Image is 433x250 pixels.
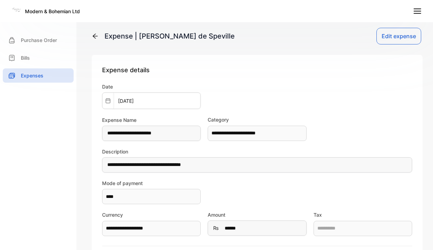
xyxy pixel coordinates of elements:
label: Date [102,83,201,90]
p: Expenses [21,72,43,79]
iframe: LiveChat chat widget [404,221,433,250]
label: Category [208,116,306,123]
label: Currency [102,211,201,218]
p: Purchase Order [21,36,57,44]
p: Bills [21,54,30,61]
button: Edit expense [376,28,421,44]
label: Expense Name [102,116,201,124]
span: ₨ [213,224,219,232]
p: Expense details [102,65,412,75]
label: Description [102,148,412,155]
img: Logo [11,5,22,15]
label: Tax [314,211,412,218]
p: [DATE] [114,97,138,105]
a: Bills [3,51,74,65]
a: Expenses [3,68,74,83]
label: Mode of payment [102,180,201,187]
a: Purchase Order [3,33,74,47]
label: Amount [208,211,306,218]
div: Expense | [PERSON_NAME] de Speville [105,31,235,41]
p: Modern & Bohemian Ltd [25,8,80,15]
